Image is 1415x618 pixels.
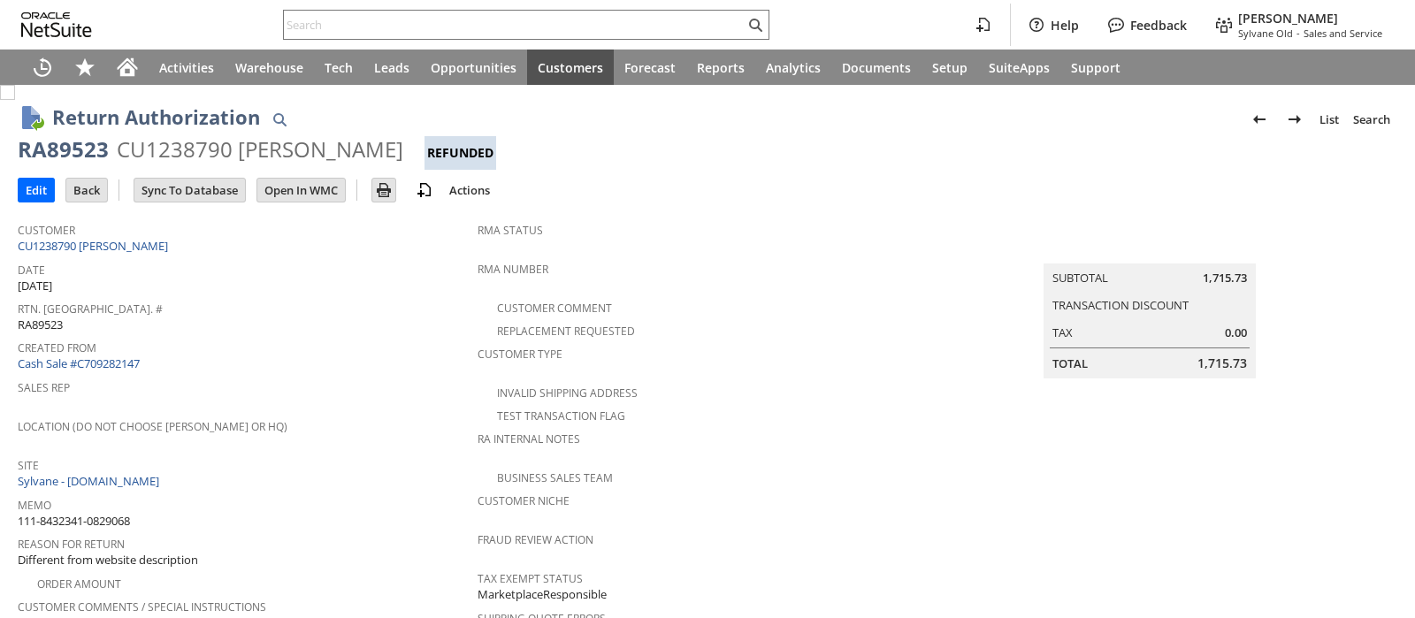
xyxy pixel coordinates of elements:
span: MarketplaceResponsible [478,586,607,603]
span: RA89523 [18,317,63,333]
a: Test Transaction Flag [497,408,625,423]
span: Setup [932,59,968,76]
span: Documents [842,59,911,76]
input: Edit [19,179,54,202]
span: 0.00 [1225,324,1247,341]
a: Tax [1052,324,1073,340]
svg: Recent Records [32,57,53,78]
a: Opportunities [420,50,527,85]
input: Open In WMC [257,179,345,202]
a: Reason For Return [18,537,125,552]
div: CU1238790 [PERSON_NAME] [117,135,403,164]
a: Customer Comment [497,301,612,316]
input: Sync To Database [134,179,245,202]
span: Opportunities [431,59,516,76]
input: Back [66,179,107,202]
a: Date [18,263,45,278]
div: Refunded [424,136,496,170]
span: Support [1071,59,1121,76]
span: Analytics [766,59,821,76]
a: Created From [18,340,96,355]
img: add-record.svg [414,179,435,201]
a: RA Internal Notes [478,431,580,446]
a: Recent Records [21,50,64,85]
span: - [1296,27,1300,40]
svg: logo [21,12,92,37]
span: Different from website description [18,552,198,568]
input: Search [284,14,745,35]
h1: Return Authorization [52,103,260,132]
input: Print [372,179,395,202]
a: Cash Sale #C709282147 [18,355,140,371]
span: Customers [538,59,603,76]
a: Setup [922,50,978,85]
span: 1,715.73 [1197,355,1247,372]
span: 1,715.73 [1203,270,1247,286]
img: Quick Find [269,109,290,130]
a: Customer Comments / Special Instructions [18,599,266,614]
svg: Shortcuts [74,57,96,78]
a: Business Sales Team [497,470,613,485]
a: Analytics [755,50,831,85]
span: [DATE] [18,278,52,294]
a: Sylvane - [DOMAIN_NAME] [18,473,164,489]
a: Total [1052,355,1088,371]
a: Replacement Requested [497,324,635,339]
svg: Search [745,14,766,35]
a: CU1238790 [PERSON_NAME] [18,238,172,254]
a: Activities [149,50,225,85]
span: Forecast [624,59,676,76]
img: Print [373,179,394,201]
a: RMA Number [478,262,548,277]
a: Tax Exempt Status [478,571,583,586]
a: Rtn. [GEOGRAPHIC_DATA]. # [18,301,163,317]
span: Sales and Service [1304,27,1382,40]
a: Forecast [614,50,686,85]
img: Previous [1249,109,1270,130]
a: Reports [686,50,755,85]
span: Leads [374,59,409,76]
svg: Home [117,57,138,78]
a: List [1312,105,1346,134]
a: RMA Status [478,223,543,238]
a: Tech [314,50,363,85]
a: Order Amount [37,576,121,591]
a: Customer Type [478,347,562,362]
a: Memo [18,498,51,513]
a: Search [1346,105,1397,134]
a: SuiteApps [978,50,1060,85]
a: Customer Niche [478,493,570,508]
a: Home [106,50,149,85]
a: Documents [831,50,922,85]
caption: Summary [1044,235,1256,263]
label: Help [1051,17,1079,34]
img: Next [1284,109,1305,130]
div: RA89523 [18,135,109,164]
a: Subtotal [1052,270,1108,286]
label: Feedback [1130,17,1187,34]
div: Shortcuts [64,50,106,85]
a: Customers [527,50,614,85]
a: Transaction Discount [1052,297,1189,313]
span: 111-8432341-0829068 [18,513,130,530]
a: Customer [18,223,75,238]
a: Fraud Review Action [478,532,593,547]
a: Support [1060,50,1131,85]
span: Warehouse [235,59,303,76]
a: Location (Do Not Choose [PERSON_NAME] or HQ) [18,419,287,434]
span: [PERSON_NAME] [1238,10,1338,27]
a: Warehouse [225,50,314,85]
span: Reports [697,59,745,76]
span: Activities [159,59,214,76]
a: Site [18,458,39,473]
a: Sales Rep [18,380,70,395]
a: Actions [442,182,497,198]
span: Sylvane Old [1238,27,1293,40]
a: Invalid Shipping Address [497,385,638,401]
span: Tech [325,59,353,76]
a: Leads [363,50,420,85]
span: SuiteApps [989,59,1050,76]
